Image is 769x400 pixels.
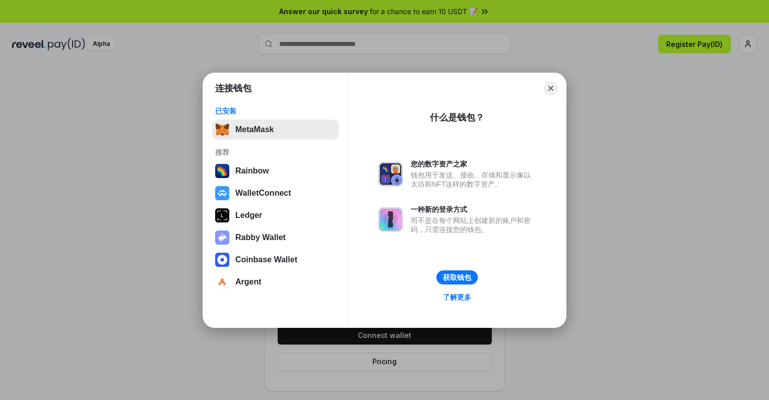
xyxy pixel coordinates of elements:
div: 已安装 [215,106,336,116]
img: svg+xml,%3Csvg%20xmlns%3D%22http%3A%2F%2Fwww.w3.org%2F2000%2Fsvg%22%20fill%3D%22none%22%20viewBox... [215,231,229,245]
div: WalletConnect [235,189,291,198]
div: Ledger [235,211,262,220]
button: Coinbase Wallet [212,250,339,270]
div: 钱包用于发送、接收、存储和显示像以太坊和NFT这样的数字资产。 [411,170,536,189]
button: Rainbow [212,161,339,181]
img: svg+xml,%3Csvg%20width%3D%2228%22%20height%3D%2228%22%20viewBox%3D%220%200%2028%2028%22%20fill%3D... [215,186,229,200]
div: 了解更多 [443,293,471,302]
button: Close [544,81,558,95]
div: Coinbase Wallet [235,255,297,264]
div: 而不是在每个网站上创建新的账户和密码，只需连接您的钱包。 [411,216,536,234]
button: Rabby Wallet [212,227,339,248]
button: WalletConnect [212,183,339,203]
a: 了解更多 [437,291,477,304]
div: MetaMask [235,125,274,134]
div: 您的数字资产之家 [411,159,536,168]
h1: 连接钱包 [215,82,251,94]
img: svg+xml,%3Csvg%20xmlns%3D%22http%3A%2F%2Fwww.w3.org%2F2000%2Fsvg%22%20width%3D%2228%22%20height%3... [215,208,229,222]
div: 获取钱包 [443,273,471,282]
div: 推荐 [215,148,336,157]
button: Ledger [212,205,339,225]
div: Rabby Wallet [235,233,286,242]
img: svg+xml,%3Csvg%20fill%3D%22none%22%20height%3D%2233%22%20viewBox%3D%220%200%2035%2033%22%20width%... [215,123,229,137]
div: 一种新的登录方式 [411,205,536,214]
img: svg+xml,%3Csvg%20xmlns%3D%22http%3A%2F%2Fwww.w3.org%2F2000%2Fsvg%22%20fill%3D%22none%22%20viewBox... [378,162,403,186]
img: svg+xml,%3Csvg%20xmlns%3D%22http%3A%2F%2Fwww.w3.org%2F2000%2Fsvg%22%20fill%3D%22none%22%20viewBox... [378,207,403,232]
div: Rainbow [235,166,269,176]
img: svg+xml,%3Csvg%20width%3D%2228%22%20height%3D%2228%22%20viewBox%3D%220%200%2028%2028%22%20fill%3D... [215,275,229,289]
img: svg+xml,%3Csvg%20width%3D%2228%22%20height%3D%2228%22%20viewBox%3D%220%200%2028%2028%22%20fill%3D... [215,253,229,267]
button: Argent [212,272,339,292]
div: Argent [235,277,262,287]
button: MetaMask [212,120,339,140]
div: 什么是钱包？ [430,111,484,124]
img: svg+xml,%3Csvg%20width%3D%22120%22%20height%3D%22120%22%20viewBox%3D%220%200%20120%20120%22%20fil... [215,164,229,178]
button: 获取钱包 [436,270,478,284]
